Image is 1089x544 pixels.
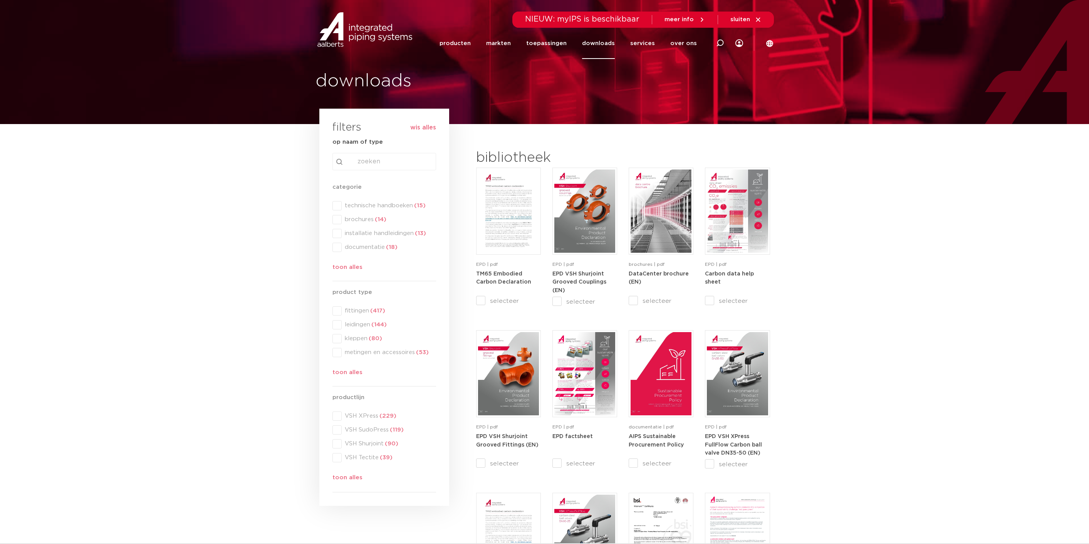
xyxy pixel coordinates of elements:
[730,17,750,22] span: sluiten
[552,433,593,439] a: EPD factsheet
[705,434,762,456] strong: EPD VSH XPress FullFlow Carbon ball valve DN35-50 (EN)
[705,460,770,469] label: selecteer
[631,332,691,415] img: Aips_A4Sustainable-Procurement-Policy_5011446_EN-pdf.jpg
[476,459,541,468] label: selecteer
[629,271,689,285] a: DataCenter brochure (EN)
[476,425,498,429] span: EPD | pdf
[705,262,727,267] span: EPD | pdf
[552,425,574,429] span: EPD | pdf
[440,28,471,59] a: producten
[478,170,539,253] img: TM65-Embodied-Carbon-Declaration-pdf.jpg
[629,262,664,267] span: brochures | pdf
[552,459,617,468] label: selecteer
[315,69,541,94] h1: downloads
[332,139,383,145] strong: op naam of type
[629,433,684,448] a: AIPS Sustainable Procurement Policy
[332,119,361,137] h3: filters
[707,332,768,415] img: VSH-XPress-Carbon-BallValveDN35-50_A4EPD_5011435-_2024_1.0_EN-pdf.jpg
[554,170,615,253] img: VSH-Shurjoint-Grooved-Couplings_A4EPD_5011512_EN-pdf.jpg
[730,16,762,23] a: sluiten
[705,433,762,456] a: EPD VSH XPress FullFlow Carbon ball valve DN35-50 (EN)
[486,28,511,59] a: markten
[476,149,613,167] h2: bibliotheek
[476,296,541,306] label: selecteer
[525,15,639,23] span: NIEUW: myIPS is beschikbaar
[554,332,615,415] img: Aips-EPD-A4Factsheet_NL-pdf.jpg
[664,17,694,22] span: meer info
[629,434,684,448] strong: AIPS Sustainable Procurement Policy
[440,28,697,59] nav: Menu
[735,28,743,59] div: my IPS
[582,28,615,59] a: downloads
[552,262,574,267] span: EPD | pdf
[476,271,531,285] a: TM65 Embodied Carbon Declaration
[705,296,770,306] label: selecteer
[476,433,539,448] a: EPD VSH Shurjoint Grooved Fittings (EN)
[478,332,539,415] img: VSH-Shurjoint-Grooved-Fittings_A4EPD_5011523_EN-pdf.jpg
[705,425,727,429] span: EPD | pdf
[631,170,691,253] img: DataCenter_A4Brochure-5011610-2025_1.0_Pegler-UK-pdf.jpg
[629,459,693,468] label: selecteer
[552,271,606,293] a: EPD VSH Shurjoint Grooved Couplings (EN)
[476,262,498,267] span: EPD | pdf
[476,434,539,448] strong: EPD VSH Shurjoint Grooved Fittings (EN)
[526,28,567,59] a: toepassingen
[552,297,617,306] label: selecteer
[705,271,754,285] a: Carbon data help sheet
[664,16,705,23] a: meer info
[670,28,697,59] a: over ons
[630,28,655,59] a: services
[629,425,674,429] span: documentatie | pdf
[552,434,593,439] strong: EPD factsheet
[629,296,693,306] label: selecteer
[707,170,768,253] img: NL-Carbon-data-help-sheet-pdf.jpg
